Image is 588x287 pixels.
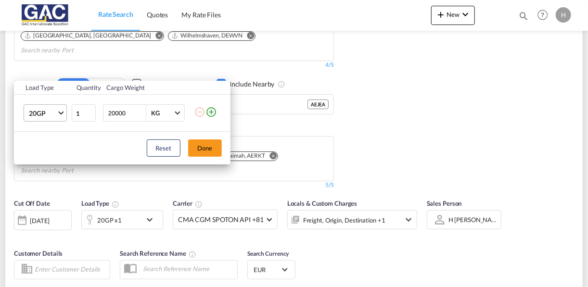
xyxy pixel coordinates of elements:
[24,104,67,122] md-select: Choose: 20GP
[29,109,57,118] span: 20GP
[194,106,205,118] md-icon: icon-minus-circle-outline
[72,104,96,122] input: Qty
[71,81,101,95] th: Quantity
[205,106,217,118] md-icon: icon-plus-circle-outline
[106,83,188,92] div: Cargo Weight
[107,105,146,121] input: Enter Weight
[188,139,222,157] button: Done
[14,81,71,95] th: Load Type
[147,139,180,157] button: Reset
[151,109,160,117] div: KG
